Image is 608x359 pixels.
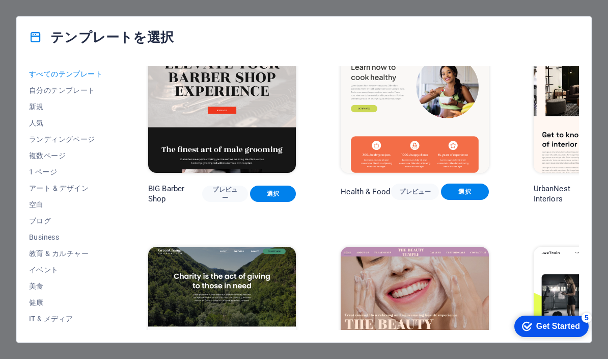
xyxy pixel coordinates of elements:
span: IT & メディア [29,315,103,323]
span: プレビュー [210,186,240,202]
button: Business [29,229,103,245]
button: ブログ [29,213,103,229]
span: 空白 [29,200,103,209]
span: ブログ [29,217,103,225]
div: Get Started [30,11,74,20]
span: 選択 [258,190,288,198]
span: ランディングページ [29,135,103,143]
button: 法務 & 財務 [29,327,103,343]
div: 5 [75,2,86,12]
button: 美食 [29,278,103,294]
button: 1 ページ [29,164,103,180]
span: 自分のテンプレート [29,86,103,94]
button: 自分のテンプレート [29,82,103,98]
span: イベント [29,266,103,274]
button: 新規 [29,98,103,115]
button: アート & デザイン [29,180,103,196]
img: Health & Food [341,36,488,173]
button: 選択 [250,186,296,202]
span: 人気 [29,119,103,127]
span: 新規 [29,102,103,111]
button: 人気 [29,115,103,131]
span: 教育 & カルチャー [29,249,103,258]
p: Health & Food [341,187,390,197]
span: アート & デザイン [29,184,103,192]
button: 教育 & カルチャー [29,245,103,262]
button: 選択 [441,184,489,200]
p: BIG Barber Shop [148,184,202,204]
span: Business [29,233,103,241]
h4: テンプレートを選択 [29,29,174,45]
span: 1 ページ [29,168,103,176]
button: 健康 [29,294,103,311]
button: プレビュー [202,186,248,202]
span: 選択 [449,188,481,196]
button: イベント [29,262,103,278]
img: BIG Barber Shop [148,36,296,173]
div: Get Started 5 items remaining, 0% complete [8,5,82,27]
span: 健康 [29,298,103,306]
span: 複数ページ [29,151,103,160]
span: すべてのテンプレート [29,70,103,78]
span: プレビュー [399,188,431,196]
button: 空白 [29,196,103,213]
button: IT & メディア [29,311,103,327]
p: UrbanNest Interiors [534,184,594,204]
button: ランディングページ [29,131,103,147]
span: 美食 [29,282,103,290]
button: 複数ページ [29,147,103,164]
button: すべてのテンプレート [29,66,103,82]
button: プレビュー [391,184,439,200]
